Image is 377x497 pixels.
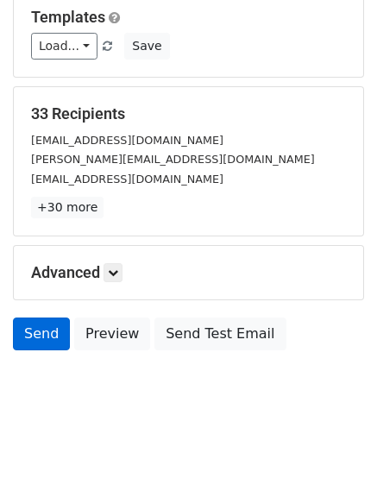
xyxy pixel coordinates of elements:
[154,318,286,350] a: Send Test Email
[31,33,97,60] a: Load...
[31,8,105,26] a: Templates
[124,33,169,60] button: Save
[74,318,150,350] a: Preview
[31,263,346,282] h5: Advanced
[13,318,70,350] a: Send
[31,104,346,123] h5: 33 Recipients
[31,197,104,218] a: +30 more
[291,414,377,497] iframe: Chat Widget
[31,134,223,147] small: [EMAIL_ADDRESS][DOMAIN_NAME]
[31,153,315,166] small: [PERSON_NAME][EMAIL_ADDRESS][DOMAIN_NAME]
[31,173,223,186] small: [EMAIL_ADDRESS][DOMAIN_NAME]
